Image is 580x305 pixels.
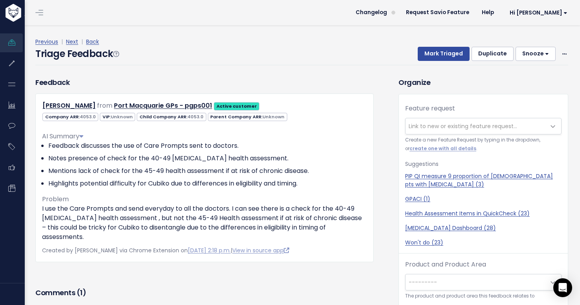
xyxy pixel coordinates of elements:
li: Notes presence of check for the 40-49 [MEDICAL_DATA] health assessment. [48,154,367,163]
span: Link to new or existing feature request... [409,122,517,130]
a: create one with all details [409,145,476,152]
span: Hi [PERSON_NAME] [510,10,567,16]
span: from [97,101,112,110]
span: Unknown [111,114,133,120]
button: Mark Triaged [418,47,470,61]
span: VIP: [100,113,135,121]
span: Problem [42,195,69,204]
a: GPACI (1) [405,195,562,203]
span: AI Summary [42,132,83,141]
button: Duplicate [472,47,514,61]
a: Previous [35,38,58,46]
a: Port Macquarie GPs - pgps001 [114,101,212,110]
a: [DATE] 2:18 p.m. [188,246,231,254]
span: | [60,38,64,46]
p: I use the Care Prompts and send everyday to all the doctors. I can see there is a check for the 4... [42,204,367,242]
span: 4053.0 [80,114,96,120]
span: Parent Company ARR: [208,113,287,121]
li: Mentions lack of check for the 45-49 health assessment if at risk of chronic disease. [48,166,367,176]
img: logo-white.9d6f32f41409.svg [4,4,64,22]
span: Child Company ARR: [137,113,206,121]
label: Feature request [405,104,455,113]
span: --------- [409,278,437,286]
h3: Organize [398,77,568,88]
a: PIP QI measure 9 proportion of [DEMOGRAPHIC_DATA] pts with [MEDICAL_DATA] (3) [405,172,562,189]
a: Health Assessment Items in QuickCheck (23) [405,209,562,218]
a: [PERSON_NAME] [42,101,95,110]
a: Back [86,38,99,46]
a: Hi [PERSON_NAME] [500,7,574,19]
label: Product and Product Area [405,260,486,269]
span: Changelog [356,10,387,15]
a: Next [66,38,78,46]
a: View in source app [232,246,289,254]
h3: Feedback [35,77,70,88]
span: | [80,38,84,46]
div: Open Intercom Messenger [553,278,572,297]
small: Create a new Feature Request by typing in the dropdown, or . [405,136,562,153]
span: 4053.0 [187,114,204,120]
h4: Triage Feedback [35,47,119,61]
strong: Active customer [217,103,257,109]
li: Highlights potential difficulty for Cubiko due to differences in eligibility and timing. [48,179,367,188]
li: Feedback discusses the use of Care Prompts sent to doctors. [48,141,367,151]
button: Snooze [516,47,556,61]
a: Help [475,7,500,18]
p: Suggestions [405,159,562,169]
span: Created by [PERSON_NAME] via Chrome Extension on | [42,246,289,254]
span: Company ARR: [42,113,98,121]
a: Won't do (23) [405,239,562,247]
h3: Comments ( ) [35,287,374,298]
a: [MEDICAL_DATA] Dashboard (28) [405,224,562,232]
small: The product and product area this feedback relates to [405,292,562,300]
a: Request Savio Feature [400,7,475,18]
span: 1 [80,288,83,298]
span: Unknown [262,114,284,120]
